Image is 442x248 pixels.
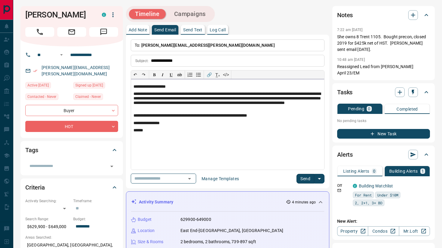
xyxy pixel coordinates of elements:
[337,64,430,76] p: Reassigned Lead from [PERSON_NAME] April 23/EM
[108,162,116,171] button: Open
[73,82,118,90] div: Sat Apr 20 2013
[183,28,202,32] p: Send Text
[141,43,275,48] span: [PERSON_NAME][EMAIL_ADDRESS][PERSON_NAME][DOMAIN_NAME]
[397,107,418,111] p: Completed
[337,188,341,193] svg: Email
[139,71,148,79] button: ↷
[337,183,349,188] p: Off
[25,82,70,90] div: Tue Aug 12 2025
[422,169,424,173] p: 1
[337,85,430,99] div: Tasks
[25,105,118,116] div: Buyer
[337,34,430,53] p: She owns 8 Trent 1105. Bought precon, closed 2019 for $425k net of HST. [PERSON_NAME] sent email ...
[337,150,353,159] h2: Alerts
[194,71,203,79] button: Bullet list
[337,147,430,162] div: Alerts
[222,71,230,79] button: </>
[377,192,398,198] span: Under $10M
[389,169,418,173] p: Building Alerts
[348,107,364,111] p: Pending
[25,121,118,132] div: HOT
[359,184,393,188] a: Building Watchlist
[75,82,103,88] span: Signed up [DATE]
[185,174,194,183] button: Open
[205,71,213,79] button: 🔗
[355,200,382,206] span: 2, 2+1, 3+ BD
[139,199,173,205] p: Activity Summary
[73,198,118,204] p: Timeframe:
[150,71,158,79] button: 𝐁
[25,222,70,232] p: $629,900 - $649,000
[25,145,38,155] h2: Tags
[154,28,176,32] p: Send Email
[177,72,182,77] s: ab
[131,196,324,208] div: Activity Summary4 minutes ago
[337,10,353,20] h2: Notes
[89,27,118,37] span: Message
[373,169,375,173] p: 0
[158,71,167,79] button: 𝑰
[25,143,118,157] div: Tags
[180,216,211,223] p: 629900-649000
[296,174,324,184] div: split button
[73,216,118,222] p: Budget:
[138,228,155,234] p: Location
[170,72,173,77] span: 𝐔
[129,28,147,32] p: Add Note
[213,71,222,79] button: T̲ₓ
[25,183,45,192] h2: Criteria
[337,226,368,236] a: Property
[25,235,118,240] p: Areas Searched:
[135,58,149,64] p: Subject:
[25,198,70,204] p: Actively Searching:
[337,58,365,62] p: 10:48 am [DATE]
[129,9,166,19] button: Timeline
[180,239,256,245] p: 2 bedrooms, 2 bathrooms, 739-897 sqft
[186,71,194,79] button: Numbered list
[27,94,56,100] span: Contacted - Never
[25,27,54,37] span: Call
[33,69,37,73] svg: Email Verified
[138,216,152,223] p: Budget
[198,174,243,184] button: Manage Templates
[337,116,430,125] p: No pending tasks
[353,184,357,188] div: condos.ca
[168,9,212,19] button: Campaigns
[337,87,353,97] h2: Tasks
[138,239,164,245] p: Size & Rooms
[25,10,93,20] h1: [PERSON_NAME]
[210,28,226,32] p: Log Call
[25,180,118,195] div: Criteria
[175,71,184,79] button: ab
[102,13,106,17] div: condos.ca
[337,129,430,139] button: New Task
[368,226,399,236] a: Condos
[25,216,70,222] p: Search Range:
[337,8,430,22] div: Notes
[131,39,324,51] p: To:
[75,94,101,100] span: Claimed - Never
[296,174,314,184] button: Send
[337,28,363,32] p: 7:22 am [DATE]
[368,107,370,111] p: 0
[131,71,139,79] button: ↶
[27,82,49,88] span: Active [DATE]
[355,192,372,198] span: For Rent
[343,169,369,173] p: Listing Alerts
[57,27,86,37] span: Email
[42,65,110,76] a: [PERSON_NAME][EMAIL_ADDRESS][PERSON_NAME][DOMAIN_NAME]
[399,226,430,236] a: Mr.Loft
[292,199,316,205] p: 4 minutes ago
[58,51,65,58] button: Open
[167,71,175,79] button: 𝐔
[180,228,283,234] p: East End-[GEOGRAPHIC_DATA], [GEOGRAPHIC_DATA]
[337,218,430,224] p: New Alert:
